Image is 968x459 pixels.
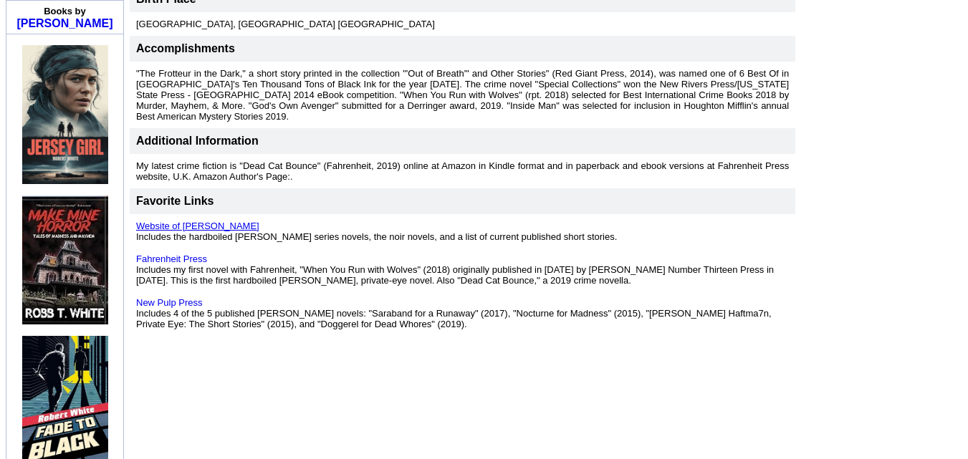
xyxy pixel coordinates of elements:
font: Additional Information [136,135,259,147]
font: Accomplishments [136,42,235,54]
font: Favorite Links [136,195,214,207]
font: "The Frotteur in the Dark," a short story printed in the collection "'Out of Breath'" and Other S... [136,68,789,122]
b: Books by [44,6,86,16]
img: 80624.jpg [22,195,108,324]
font: Includes my first novel with Fahrenheit, "When You Run with Wolves" (2018) originally published i... [136,253,774,286]
a: New Pulp Press [136,297,202,308]
img: shim.gif [64,38,64,43]
a: [PERSON_NAME] [16,17,112,29]
font: [GEOGRAPHIC_DATA], [GEOGRAPHIC_DATA] [GEOGRAPHIC_DATA] [136,19,435,29]
img: shim.gif [65,38,66,43]
img: 80689.jpg [22,45,108,183]
a: Website of [PERSON_NAME] [136,221,259,231]
font: Includes 4 of the 5 published [PERSON_NAME] novels: "Saraband for a Runaway" (2017), "Nocturne fo... [136,297,772,329]
font: My latest crime fiction is "Dead Cat Bounce" (Fahrenheit, 2019) online at Amazon in Kindle format... [136,160,789,182]
img: shim.gif [22,184,23,191]
a: Fahrenheit Press [136,253,207,264]
img: shim.gif [63,38,64,43]
img: shim.gif [66,38,67,43]
font: Includes the hardboiled [PERSON_NAME] series novels, the noir novels, and a list of current publi... [136,221,617,242]
img: shim.gif [22,324,23,332]
: . [290,171,293,182]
